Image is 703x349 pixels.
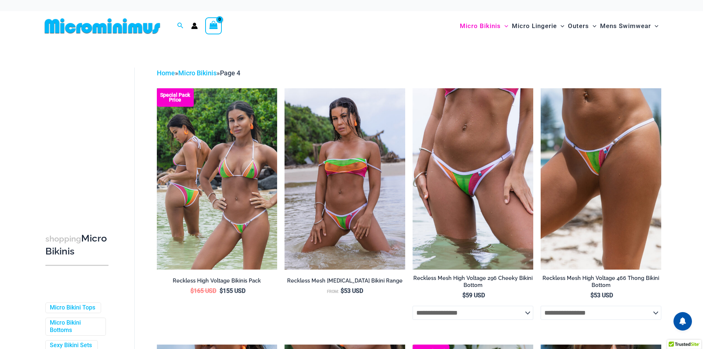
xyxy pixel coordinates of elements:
span: $ [590,292,594,299]
a: Home [157,69,175,77]
a: Search icon link [177,21,184,31]
img: Reckless Mesh High Voltage 3480 Crop Top 296 Cheeky 06 [285,88,405,269]
span: Page 4 [220,69,240,77]
b: Special Pack Price [157,93,194,102]
a: Micro Bikini Tops [50,304,95,312]
img: Reckless Mesh High Voltage 466 Thong 01 [541,88,661,269]
bdi: 155 USD [220,287,245,294]
a: Micro LingerieMenu ToggleMenu Toggle [510,15,566,37]
span: $ [341,287,344,294]
span: Mens Swimwear [600,17,651,35]
h3: Micro Bikinis [45,232,108,258]
span: $ [462,292,466,299]
img: MM SHOP LOGO FLAT [42,18,163,34]
a: Micro BikinisMenu ToggleMenu Toggle [458,15,510,37]
span: Micro Bikinis [460,17,501,35]
img: Reckless Mesh High Voltage Bikini Pack [157,88,278,269]
a: Reckless High Voltage Bikinis Pack [157,277,278,287]
a: Account icon link [191,23,198,29]
a: Reckless Mesh High Voltage 466 Thong Bikini Bottom [541,275,661,291]
iframe: TrustedSite Certified [45,62,112,209]
span: Menu Toggle [501,17,508,35]
h2: Reckless Mesh [MEDICAL_DATA] Bikini Range [285,277,405,284]
span: » » [157,69,240,77]
img: Reckless Mesh High Voltage 296 Cheeky 01 [413,88,533,269]
a: Reckless Mesh High Voltage Bikini Pack Reckless Mesh High Voltage 306 Tri Top 466 Thong 04Reckles... [157,88,278,269]
h2: Reckless High Voltage Bikinis Pack [157,277,278,284]
a: Reckless Mesh High Voltage 296 Cheeky 01Reckless Mesh High Voltage 3480 Crop Top 296 Cheeky 04Rec... [413,88,533,269]
bdi: 165 USD [190,287,216,294]
nav: Site Navigation [457,14,662,38]
a: Mens SwimwearMenu ToggleMenu Toggle [598,15,660,37]
h2: Reckless Mesh High Voltage 296 Cheeky Bikini Bottom [413,275,533,288]
span: Outers [568,17,589,35]
a: View Shopping Cart, empty [205,17,222,34]
a: Reckless Mesh [MEDICAL_DATA] Bikini Range [285,277,405,287]
span: Menu Toggle [589,17,596,35]
h2: Reckless Mesh High Voltage 466 Thong Bikini Bottom [541,275,661,288]
a: OutersMenu ToggleMenu Toggle [566,15,598,37]
bdi: 53 USD [341,287,363,294]
span: $ [190,287,194,294]
span: shopping [45,234,81,243]
span: Menu Toggle [651,17,658,35]
a: Micro Bikinis [178,69,217,77]
a: Reckless Mesh High Voltage 296 Cheeky Bikini Bottom [413,275,533,291]
bdi: 53 USD [590,292,613,299]
a: Reckless Mesh High Voltage 3480 Crop Top 296 Cheeky 06Reckless Mesh High Voltage 3480 Crop Top 46... [285,88,405,269]
a: Reckless Mesh High Voltage 466 Thong 01Reckless Mesh High Voltage 3480 Crop Top 466 Thong 01Reckl... [541,88,661,269]
span: From: [327,289,339,294]
span: Micro Lingerie [512,17,557,35]
span: Menu Toggle [557,17,564,35]
a: Micro Bikini Bottoms [50,319,100,335]
span: $ [220,287,223,294]
bdi: 59 USD [462,292,485,299]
